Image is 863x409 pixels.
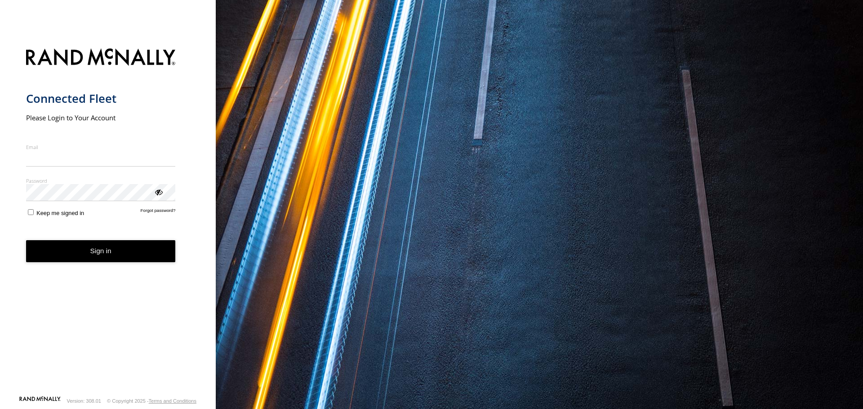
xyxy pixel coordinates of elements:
form: main [26,43,190,396]
span: Keep me signed in [36,210,84,216]
label: Password [26,177,176,184]
div: © Copyright 2025 - [107,398,196,404]
div: Version: 308.01 [67,398,101,404]
a: Visit our Website [19,396,61,405]
h2: Please Login to Your Account [26,113,176,122]
input: Keep me signed in [28,209,34,215]
div: ViewPassword [154,187,163,196]
img: Rand McNally [26,47,176,70]
a: Forgot password? [141,208,176,216]
label: Email [26,144,176,150]
h1: Connected Fleet [26,91,176,106]
button: Sign in [26,240,176,262]
a: Terms and Conditions [149,398,196,404]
